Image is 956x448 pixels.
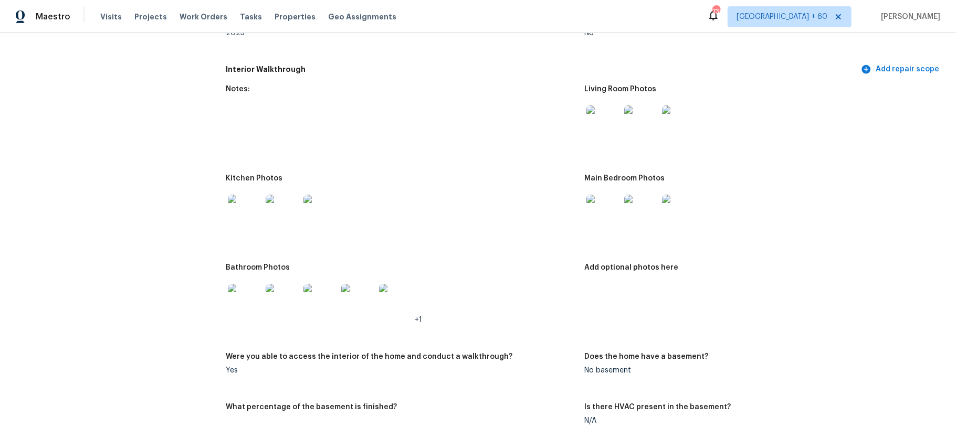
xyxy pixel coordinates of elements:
[877,12,940,22] span: [PERSON_NAME]
[415,316,422,324] span: +1
[584,417,935,424] div: N/A
[226,175,282,182] h5: Kitchen Photos
[584,175,665,182] h5: Main Bedroom Photos
[226,64,859,75] h5: Interior Walkthrough
[226,264,290,271] h5: Bathroom Photos
[180,12,227,22] span: Work Orders
[584,353,708,360] h5: Does the home have a basement?
[226,29,576,37] div: 2025
[226,403,397,411] h5: What percentage of the basement is finished?
[584,403,731,411] h5: Is there HVAC present in the basement?
[100,12,122,22] span: Visits
[584,86,656,93] h5: Living Room Photos
[36,12,70,22] span: Maestro
[328,12,396,22] span: Geo Assignments
[859,60,943,79] button: Add repair scope
[584,264,678,271] h5: Add optional photos here
[863,63,939,76] span: Add repair scope
[226,86,250,93] h5: Notes:
[240,13,262,20] span: Tasks
[712,6,720,17] div: 730
[275,12,316,22] span: Properties
[584,29,935,37] div: No
[584,367,935,374] div: No basement
[134,12,167,22] span: Projects
[226,367,576,374] div: Yes
[226,353,512,360] h5: Were you able to access the interior of the home and conduct a walkthrough?
[737,12,827,22] span: [GEOGRAPHIC_DATA] + 60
